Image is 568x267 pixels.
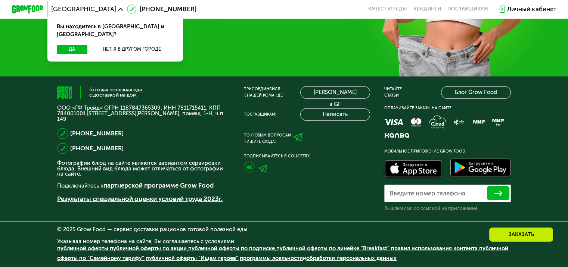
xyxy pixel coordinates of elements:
div: Вышлем смс со ссылкой на приложение [384,205,511,212]
div: © 2025 Grow Food — сервис доставки рационов готовой полезной еды [57,227,511,232]
div: Мобильное приложение Grow Food [384,148,511,155]
p: Фотографии блюд на сайте являются вариантом сервировки блюда. Внешний вид блюда может отличаться ... [57,160,229,177]
a: [PHONE_NUMBER] [70,144,124,153]
p: Подключайтесь к [57,181,229,190]
a: [PHONE_NUMBER] [70,129,124,138]
div: Личный кабинет [507,4,556,14]
span: , , , , , , , и [57,245,508,261]
a: публичной оферты по подписке [188,245,275,252]
div: Подписывайтесь в соцсетях [243,153,370,160]
a: [PHONE_NUMBER] [127,4,196,14]
button: Нет, я в другом городе [90,45,174,54]
a: публичной оферты по линейке "Breakfast" [276,245,389,252]
div: поставщикам [447,6,488,12]
button: Да [57,45,87,54]
a: публичной оферты [57,245,108,252]
a: правил использования контента [391,245,478,252]
div: Присоединяйся к нашей команде [243,86,283,99]
div: Заказать [489,227,553,242]
label: Введите номер телефона [389,191,465,196]
a: партнерской программе Grow Food [103,182,214,189]
div: Поставщикам: [243,111,276,118]
span: [GEOGRAPHIC_DATA] [51,6,116,12]
a: программы лояльности [240,255,303,261]
a: Блог Grow Food [441,86,510,99]
p: ООО «ГФ Трейд» ОГРН 1187847365309, ИНН 7811715411, КПП 784001001 [STREET_ADDRESS][PERSON_NAME], п... [57,105,229,122]
a: Качество еды [368,6,407,12]
div: Указывая номер телефона на сайте, Вы соглашаетесь с условиями [57,239,511,267]
div: Оплачивайте заказы на сайте [384,105,511,111]
a: [PERSON_NAME] в GF [300,86,370,99]
a: Вендинги [413,6,441,12]
a: Результаты специальной оценки условий труда 2023г. [57,195,223,202]
a: публичной оферты по "Семейному тарифу" [57,245,508,261]
div: По любым вопросам пишите сюда: [243,132,291,145]
a: публичной оферты "Ищем героев" [146,255,238,261]
a: публичной оферты по акции [110,245,187,252]
div: Читайте статьи [384,86,402,99]
img: Доступно в Google Play [448,157,513,180]
button: Написать [300,108,370,121]
a: обработки персональных данных [306,255,397,261]
div: Готовая полезная еда с доставкой на дом [89,87,142,97]
div: Вы находитесь в [GEOGRAPHIC_DATA] и [GEOGRAPHIC_DATA]? [47,16,183,45]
